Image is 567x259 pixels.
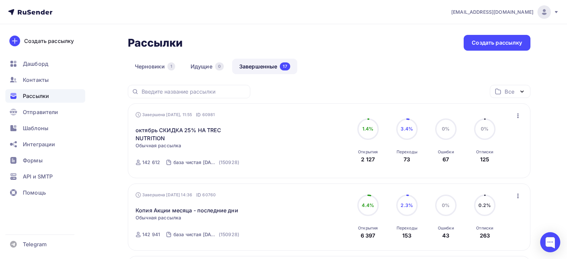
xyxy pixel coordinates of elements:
[128,59,182,74] a: Черновики1
[173,231,217,238] div: база чистая [DATE]
[404,155,410,163] div: 73
[478,202,491,208] span: 0.2%
[358,225,378,231] div: Открытия
[173,157,240,168] a: база чистая [DATE] (150928)
[215,62,224,70] div: 0
[23,76,49,84] span: Контакты
[142,88,246,95] input: Введите название рассылки
[142,231,160,238] div: 142 941
[23,156,43,164] span: Формы
[196,111,201,118] span: ID
[402,231,411,240] div: 153
[136,192,216,198] div: Завершена [DATE] 14:36
[397,149,417,155] div: Переходы
[23,189,46,197] span: Помощь
[167,62,175,70] div: 1
[490,85,530,98] button: Все
[5,73,85,87] a: Контакты
[24,37,74,45] div: Создать рассылку
[472,39,522,47] div: Создать рассылку
[23,108,58,116] span: Отправители
[362,126,374,132] span: 1.4%
[401,126,413,132] span: 3.4%
[5,154,85,167] a: Формы
[451,9,533,15] span: [EMAIL_ADDRESS][DOMAIN_NAME]
[476,225,493,231] div: Отписки
[136,214,181,221] span: Обычная рассылка
[173,159,217,166] div: база чистая [DATE]
[142,159,160,166] div: 142 612
[438,225,454,231] div: Ошибки
[361,155,375,163] div: 2 127
[136,206,238,214] a: Копия Акции месяца - последние дни
[397,225,417,231] div: Переходы
[136,111,215,118] div: Завершена [DATE], 11:55
[196,192,201,198] span: ID
[219,231,239,238] div: (150928)
[23,92,49,100] span: Рассылки
[442,202,450,208] span: 0%
[505,88,514,96] div: Все
[23,240,47,248] span: Telegram
[23,140,55,148] span: Интеграции
[480,155,489,163] div: 125
[438,149,454,155] div: Ошибки
[128,36,183,50] h2: Рассылки
[358,149,378,155] div: Открытия
[173,229,240,240] a: база чистая [DATE] (150928)
[476,149,493,155] div: Отписки
[23,172,53,180] span: API и SMTP
[401,202,413,208] span: 2.3%
[136,142,181,149] span: Обычная рассылка
[362,202,374,208] span: 4.4%
[443,155,449,163] div: 67
[442,126,450,132] span: 0%
[442,231,449,240] div: 43
[481,126,488,132] span: 0%
[5,57,85,70] a: Дашборд
[23,124,48,132] span: Шаблоны
[184,59,231,74] a: Идущие0
[202,192,216,198] span: 60760
[5,121,85,135] a: Шаблоны
[5,105,85,119] a: Отправители
[202,111,215,118] span: 60981
[451,5,559,19] a: [EMAIL_ADDRESS][DOMAIN_NAME]
[361,231,375,240] div: 6 397
[480,231,490,240] div: 263
[5,89,85,103] a: Рассылки
[136,126,251,142] a: октябрь СКИДКА 25% НА TREC NUTRITION
[23,60,48,68] span: Дашборд
[219,159,239,166] div: (150928)
[280,62,290,70] div: 17
[232,59,297,74] a: Завершенные17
